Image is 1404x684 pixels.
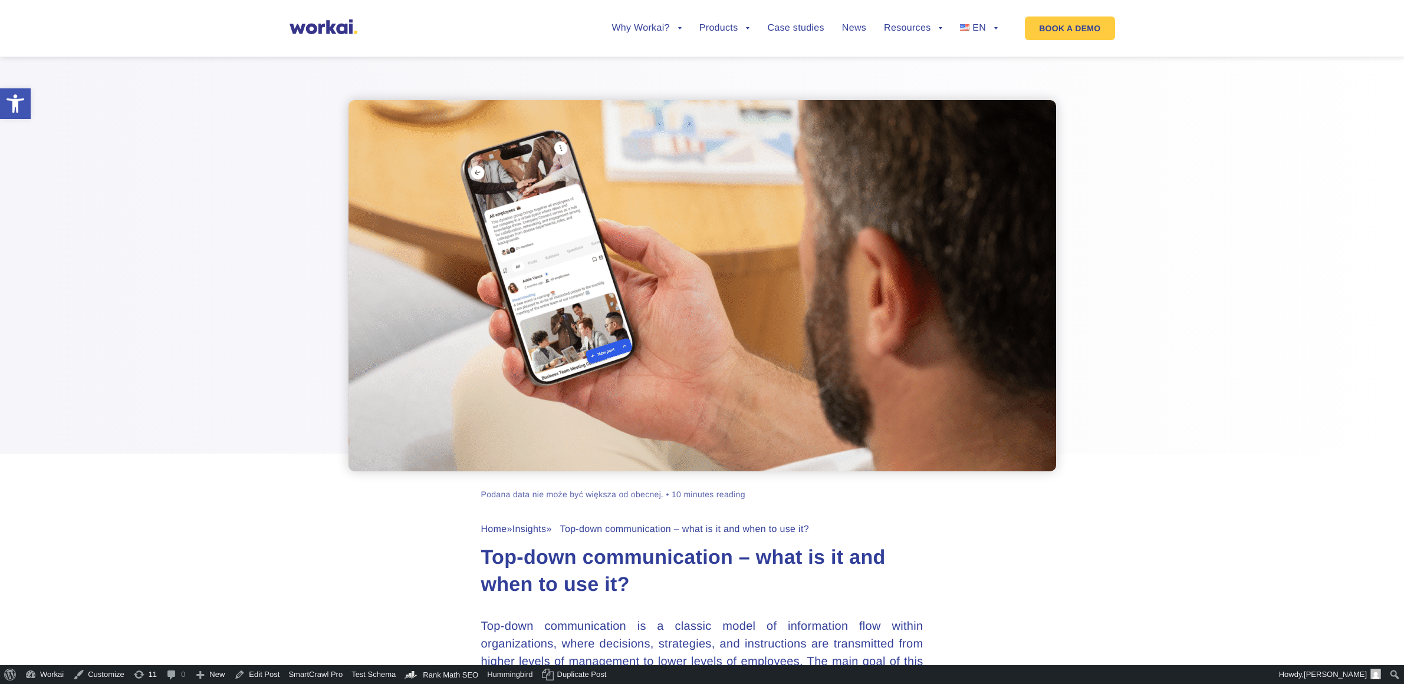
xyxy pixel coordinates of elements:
[481,524,923,535] div: » » Top-down communication – what is it and when to use it?
[149,665,157,684] span: 11
[209,665,225,684] span: New
[1304,670,1367,679] span: [PERSON_NAME]
[557,665,607,684] span: Duplicate Post
[481,524,507,534] a: Home
[1275,665,1386,684] a: Howdy,
[884,24,942,33] a: Resources
[972,23,986,33] span: EN
[347,665,400,684] a: Test Schema
[400,665,483,684] a: Rank Math Dashboard
[423,670,478,679] span: Rank Math SEO
[611,24,681,33] a: Why Workai?
[68,665,129,684] a: Customize
[483,665,537,684] a: Hummingbird
[960,24,998,33] a: EN
[481,544,923,599] h1: Top-down communication – what is it and when to use it?
[284,665,347,684] a: SmartCrawl Pro
[842,24,866,33] a: News
[348,100,1056,471] img: Top-down communication
[767,24,824,33] a: Case studies
[21,665,68,684] a: Workai
[699,24,750,33] a: Products
[181,665,185,684] span: 0
[229,665,284,684] a: Edit Post
[512,524,547,534] a: Insights
[1025,16,1114,40] a: BOOK A DEMO
[481,489,745,500] div: Podana data nie może być większa od obecnej. • 10 minutes reading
